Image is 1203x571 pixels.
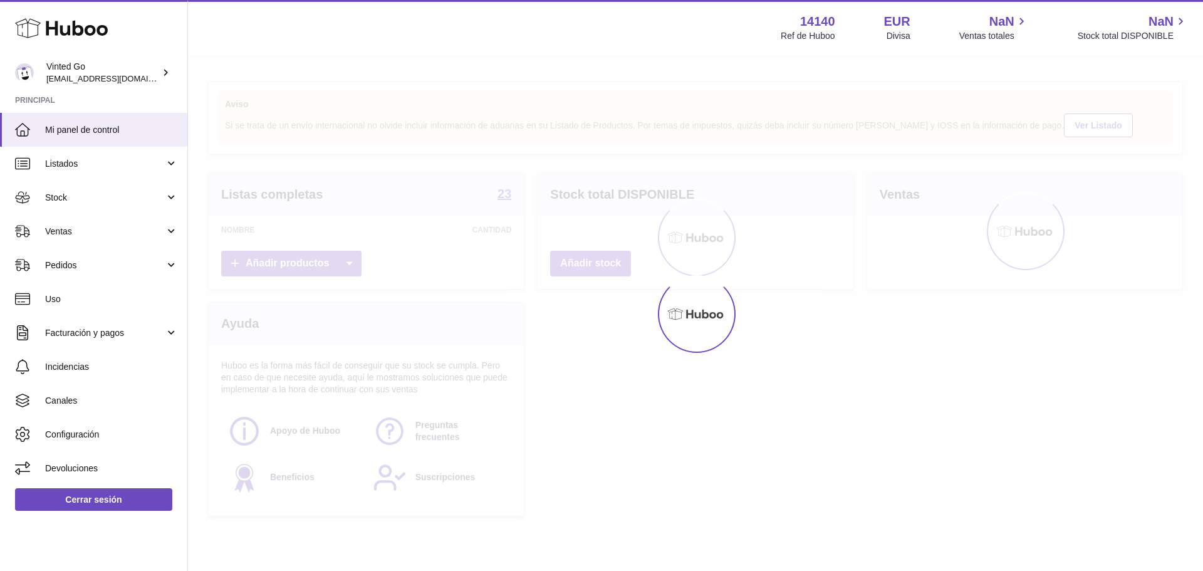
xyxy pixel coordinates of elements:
[887,30,910,42] div: Divisa
[15,488,172,511] a: Cerrar sesión
[45,158,165,170] span: Listados
[45,361,178,373] span: Incidencias
[45,226,165,238] span: Ventas
[45,463,178,474] span: Devoluciones
[1148,13,1174,30] span: NaN
[884,13,910,30] strong: EUR
[45,192,165,204] span: Stock
[959,13,1029,42] a: NaN Ventas totales
[45,429,178,441] span: Configuración
[989,13,1014,30] span: NaN
[959,30,1029,42] span: Ventas totales
[45,259,165,271] span: Pedidos
[45,327,165,339] span: Facturación y pagos
[45,293,178,305] span: Uso
[45,124,178,136] span: Mi panel de control
[46,61,159,85] div: Vinted Go
[46,73,184,83] span: [EMAIL_ADDRESS][DOMAIN_NAME]
[1078,30,1188,42] span: Stock total DISPONIBLE
[1078,13,1188,42] a: NaN Stock total DISPONIBLE
[15,63,34,82] img: internalAdmin-14140@internal.huboo.com
[45,395,178,407] span: Canales
[781,30,835,42] div: Ref de Huboo
[800,13,835,30] strong: 14140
